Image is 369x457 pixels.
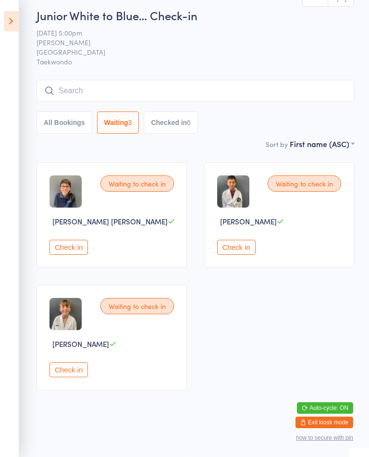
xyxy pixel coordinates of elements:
span: Taekwondo [37,57,354,66]
div: 3 [128,119,132,126]
span: [PERSON_NAME] [PERSON_NAME] [52,216,168,226]
div: 6 [187,119,191,126]
img: image1747292315.png [49,298,82,330]
button: Check in [49,240,88,255]
div: First name (ASC) [290,138,354,149]
h2: Junior White to Blue… Check-in [37,7,354,23]
img: image1747292353.png [217,175,249,208]
div: Waiting to check in [100,298,174,314]
label: Sort by [266,139,288,149]
button: Check in [49,362,88,377]
button: how to secure with pin [296,434,353,441]
span: [DATE] 5:00pm [37,28,339,37]
button: Exit kiosk mode [295,417,353,428]
button: Auto-cycle: ON [297,402,353,414]
span: [PERSON_NAME] [37,37,339,47]
div: Waiting to check in [100,175,174,192]
button: Waiting3 [97,111,139,134]
input: Search [37,80,354,102]
img: image1740635955.png [49,175,82,208]
button: Checked in6 [144,111,198,134]
button: Check in [217,240,256,255]
span: [PERSON_NAME] [52,339,109,349]
span: [PERSON_NAME] [220,216,277,226]
div: Waiting to check in [268,175,341,192]
button: All Bookings [37,111,92,134]
span: [GEOGRAPHIC_DATA] [37,47,339,57]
